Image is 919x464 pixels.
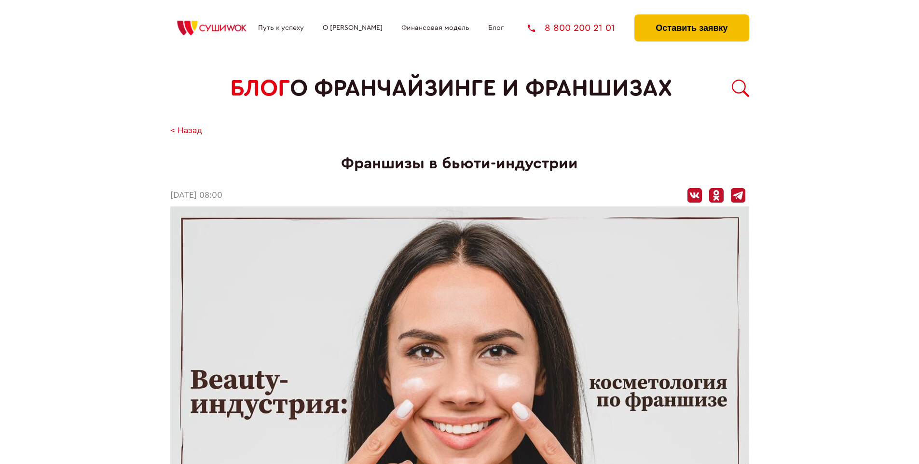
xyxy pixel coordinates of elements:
[528,23,615,33] a: 8 800 200 21 01
[170,155,749,173] h1: Франшизы в бьюти-индустрии
[488,24,504,32] a: Блог
[323,24,383,32] a: О [PERSON_NAME]
[545,23,615,33] span: 8 800 200 21 01
[170,126,202,136] a: < Назад
[401,24,469,32] a: Финансовая модель
[290,75,672,102] span: о франчайзинге и франшизах
[634,14,749,41] button: Оставить заявку
[230,75,290,102] span: БЛОГ
[258,24,304,32] a: Путь к успеху
[170,191,222,201] time: [DATE] 08:00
